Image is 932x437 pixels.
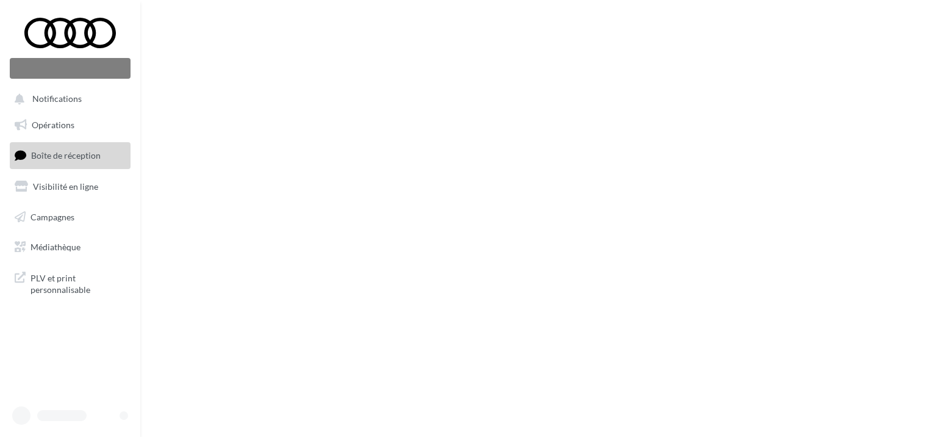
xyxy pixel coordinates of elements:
span: PLV et print personnalisable [30,270,126,296]
a: Opérations [7,112,133,138]
span: Opérations [32,120,74,130]
div: Nouvelle campagne [10,58,131,79]
span: Campagnes [30,211,74,222]
a: Campagnes [7,204,133,230]
span: Médiathèque [30,242,81,252]
span: Visibilité en ligne [33,181,98,192]
a: Médiathèque [7,234,133,260]
a: Boîte de réception [7,142,133,168]
a: PLV et print personnalisable [7,265,133,301]
span: Boîte de réception [31,150,101,161]
a: Visibilité en ligne [7,174,133,200]
span: Notifications [32,94,82,104]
